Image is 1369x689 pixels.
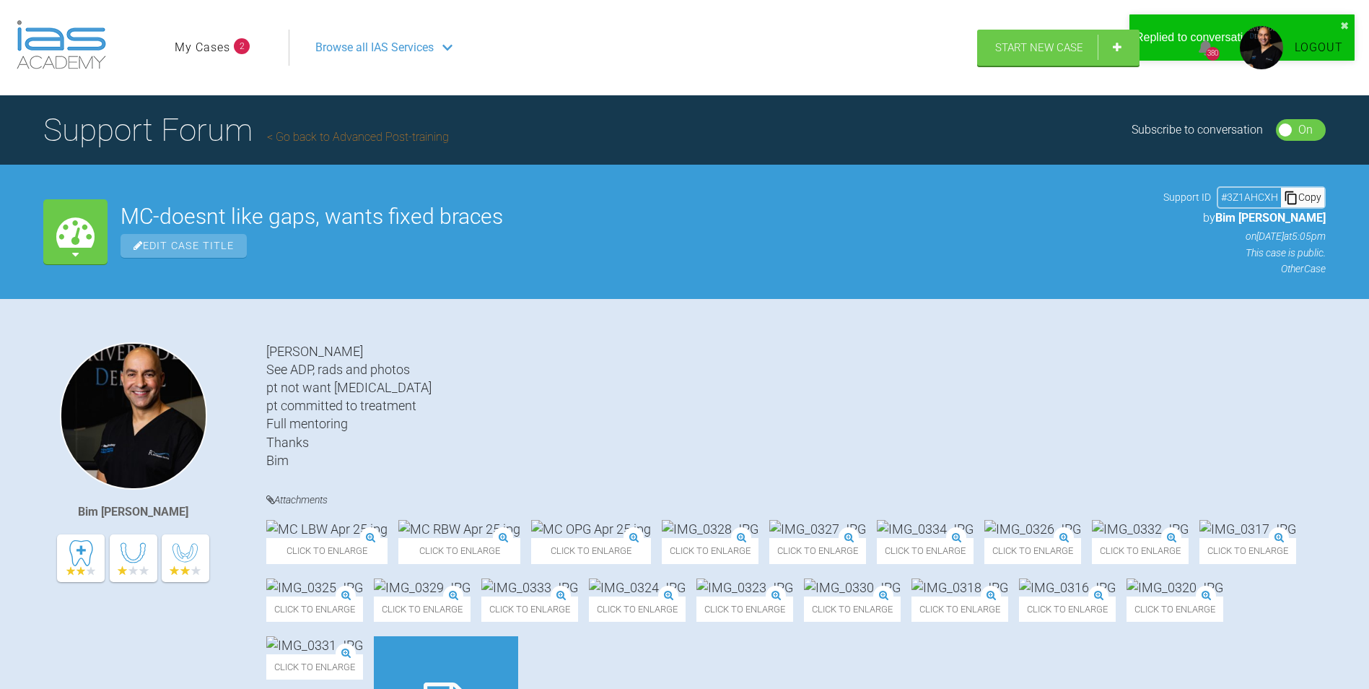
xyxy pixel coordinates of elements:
a: My Cases [175,38,230,57]
p: Other Case [1163,261,1326,277]
img: IMG_0334.JPG [877,520,974,538]
p: on [DATE] at 5:05pm [1163,228,1326,244]
span: Click to enlarge [662,538,758,563]
img: IMG_0331.JPG [266,636,363,654]
span: Start New Case [995,41,1083,54]
div: Bim [PERSON_NAME] [78,503,188,521]
img: IMG_0332.JPG [1092,520,1189,538]
img: IMG_0320.JPG [1127,578,1223,597]
span: Click to enlarge [1127,597,1223,622]
img: MC OPG Apr 25.jpg [531,520,651,538]
img: Bim Sawhney [60,342,207,490]
img: IMG_0318.JPG [911,578,1008,597]
a: Logout [1295,38,1343,57]
img: IMG_0325.JPG [266,578,363,597]
div: 380 [1206,47,1220,61]
img: IMG_0316.JPG [1019,578,1116,597]
span: Click to enlarge [1019,597,1116,622]
div: Subscribe to conversation [1132,121,1263,139]
img: IMG_0327.JPG [769,520,866,538]
span: Click to enlarge [804,597,901,622]
img: IMG_0330.JPG [804,578,901,597]
img: IMG_0317.JPG [1199,520,1296,538]
h4: Attachments [266,491,1326,509]
span: Bim [PERSON_NAME] [1215,211,1326,225]
img: MC LBW Apr 25.jpg [266,520,388,538]
img: MC RBW Apr 25.jpg [398,520,520,538]
span: Click to enlarge [911,597,1008,622]
span: Click to enlarge [374,597,471,622]
img: IMG_0333.JPG [481,578,578,597]
a: Start New Case [977,30,1140,66]
p: by [1163,209,1326,227]
span: Click to enlarge [531,538,651,563]
span: Support ID [1163,189,1211,205]
div: Copy [1281,188,1324,207]
span: Edit Case Title [121,234,247,258]
div: [PERSON_NAME] See ADP, rads and photos pt not want [MEDICAL_DATA] pt committed to treatment Full ... [266,342,1326,469]
h1: Support Forum [43,105,449,155]
h2: MC-doesnt like gaps, wants fixed braces [121,206,1150,227]
span: Click to enlarge [877,538,974,563]
img: IMG_0324.JPG [589,578,686,597]
span: Browse all IAS Services [315,38,434,57]
img: profile.png [1240,26,1283,69]
span: Click to enlarge [1199,538,1296,563]
span: Click to enlarge [696,597,793,622]
span: Click to enlarge [481,597,578,622]
span: Click to enlarge [769,538,866,563]
span: Click to enlarge [266,654,363,680]
img: IMG_0329.JPG [374,578,471,597]
span: Click to enlarge [266,538,388,563]
span: Click to enlarge [1092,538,1189,563]
div: # 3Z1AHCXH [1218,189,1281,205]
img: IMG_0323.JPG [696,578,793,597]
img: IMG_0328.JPG [662,520,758,538]
div: On [1298,121,1313,139]
span: Click to enlarge [266,597,363,622]
span: Click to enlarge [984,538,1081,563]
p: This case is public. [1163,245,1326,261]
span: Click to enlarge [398,538,520,563]
span: Click to enlarge [589,597,686,622]
img: logo-light.3e3ef733.png [17,20,106,69]
span: 2 [234,38,250,54]
img: IMG_0326.JPG [984,520,1081,538]
a: Go back to Advanced Post-training [267,130,449,144]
